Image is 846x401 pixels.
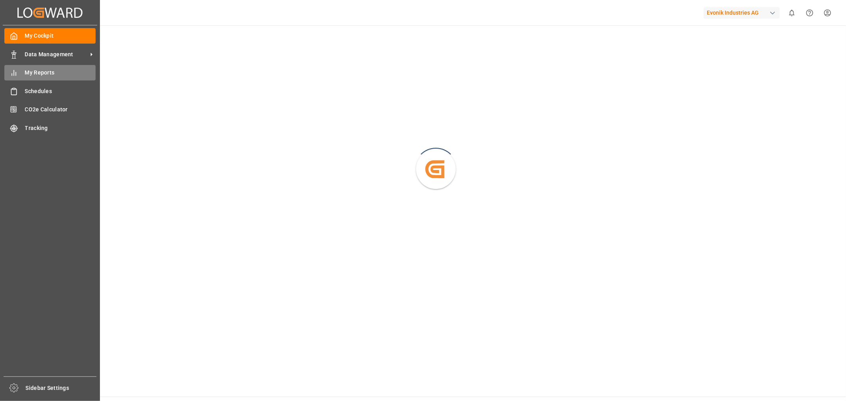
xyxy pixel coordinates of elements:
span: My Cockpit [25,32,96,40]
div: Evonik Industries AG [704,7,780,19]
a: My Reports [4,65,96,80]
span: CO2e Calculator [25,105,96,114]
span: Schedules [25,87,96,95]
a: Tracking [4,120,96,136]
a: Schedules [4,83,96,99]
button: Help Center [801,4,819,22]
span: Data Management [25,50,88,59]
span: My Reports [25,69,96,77]
span: Sidebar Settings [26,384,97,392]
button: show 0 new notifications [783,4,801,22]
a: CO2e Calculator [4,102,96,117]
button: Evonik Industries AG [704,5,783,20]
a: My Cockpit [4,28,96,44]
span: Tracking [25,124,96,132]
